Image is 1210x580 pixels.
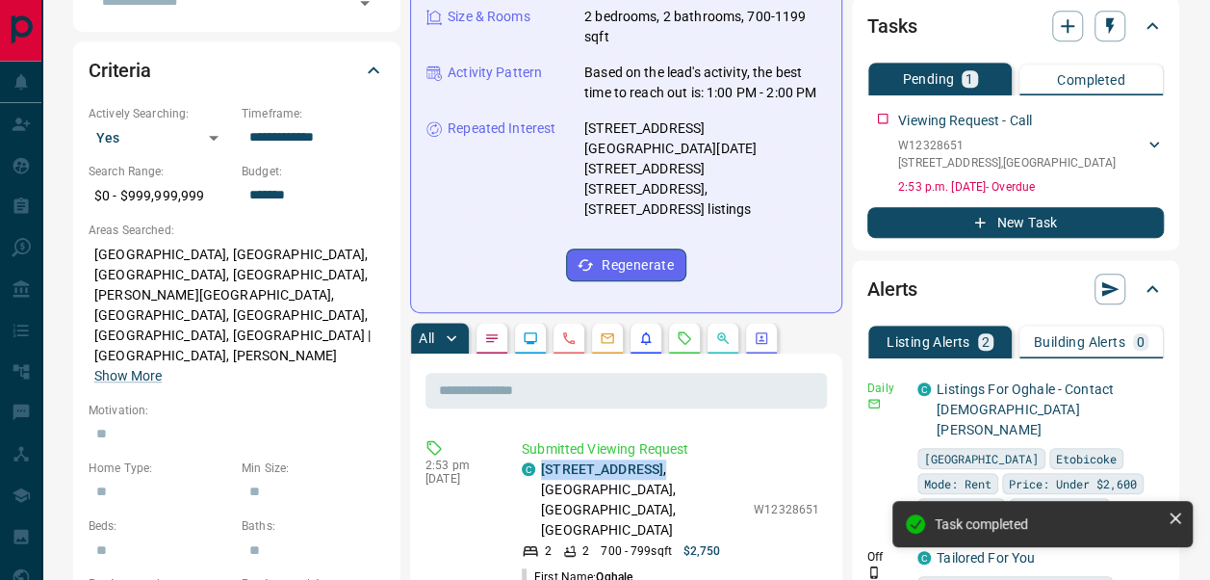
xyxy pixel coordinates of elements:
[677,330,692,346] svg: Requests
[582,542,589,560] p: 2
[924,449,1039,468] span: [GEOGRAPHIC_DATA]
[638,330,654,346] svg: Listing Alerts
[522,439,819,460] p: Submitted Viewing Request
[754,330,769,346] svg: Agent Actions
[898,137,1116,154] p: W12328651
[754,501,819,518] p: W12328651
[89,402,385,419] p: Motivation:
[89,239,385,392] p: [GEOGRAPHIC_DATA], [GEOGRAPHIC_DATA], [GEOGRAPHIC_DATA], [GEOGRAPHIC_DATA], [PERSON_NAME][GEOGRAP...
[522,462,535,476] div: condos.ca
[867,3,1164,49] div: Tasks
[867,207,1164,238] button: New Task
[89,180,232,212] p: $0 - $999,999,999
[541,461,663,477] a: [STREET_ADDRESS]
[982,335,990,349] p: 2
[448,119,555,139] p: Repeated Interest
[1034,335,1125,349] p: Building Alerts
[867,380,906,397] p: Daily
[242,163,385,180] p: Budget:
[584,7,826,47] p: 2 bedrooms, 2 bathrooms, 700-1199 sqft
[89,105,232,122] p: Actively Searching:
[584,63,826,103] p: Based on the lead's activity, the best time to reach out is: 1:00 PM - 2:00 PM
[89,122,232,153] div: Yes
[935,516,1160,532] div: Task completed
[898,154,1116,171] p: [STREET_ADDRESS] , [GEOGRAPHIC_DATA]
[917,382,931,396] div: condos.ca
[1137,335,1145,349] p: 0
[448,63,542,83] p: Activity Pattern
[89,55,151,86] h2: Criteria
[898,178,1164,196] p: 2:53 p.m. [DATE] - Overdue
[419,331,434,345] p: All
[566,249,686,281] button: Regenerate
[1056,449,1117,468] span: Etobicoke
[902,72,954,86] p: Pending
[715,330,731,346] svg: Opportunities
[867,548,906,566] p: Off
[94,366,162,386] button: Show More
[484,330,500,346] svg: Notes
[937,382,1114,437] a: Listings For Oghale - Contact [DEMOGRAPHIC_DATA][PERSON_NAME]
[867,566,881,579] svg: Push Notification Only
[89,47,385,93] div: Criteria
[89,517,232,535] p: Beds:
[89,163,232,180] p: Search Range:
[898,133,1164,175] div: W12328651[STREET_ADDRESS],[GEOGRAPHIC_DATA]
[425,472,493,486] p: [DATE]
[541,460,744,540] p: , [GEOGRAPHIC_DATA], [GEOGRAPHIC_DATA], [GEOGRAPHIC_DATA]
[898,111,1032,131] p: Viewing Request - Call
[242,517,385,535] p: Baths:
[1057,73,1125,87] p: Completed
[965,72,973,86] p: 1
[242,460,385,477] p: Min Size:
[448,7,530,27] p: Size & Rooms
[867,274,917,304] h2: Alerts
[425,459,493,472] p: 2:53 pm
[584,119,826,220] p: [STREET_ADDRESS][GEOGRAPHIC_DATA][DATE][STREET_ADDRESS][STREET_ADDRESS], [STREET_ADDRESS] listings
[89,222,385,239] p: Areas Searched:
[867,397,881,410] svg: Email
[523,330,538,346] svg: Lead Browsing Activity
[561,330,577,346] svg: Calls
[600,330,615,346] svg: Emails
[867,11,916,41] h2: Tasks
[601,542,671,560] p: 700 - 799 sqft
[1009,474,1137,493] span: Price: Under $2,600
[887,335,970,349] p: Listing Alerts
[924,474,991,493] span: Mode: Rent
[683,542,721,560] p: $2,750
[242,105,385,122] p: Timeframe:
[89,460,232,477] p: Home Type:
[867,266,1164,312] div: Alerts
[545,542,552,560] p: 2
